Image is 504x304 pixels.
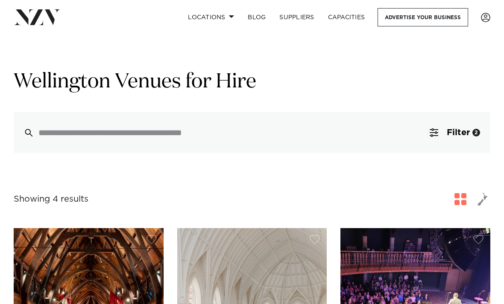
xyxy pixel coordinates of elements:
[14,69,490,95] h1: Wellington Venues for Hire
[181,8,241,26] a: Locations
[419,112,490,153] button: Filter2
[14,193,88,206] div: Showing 4 results
[14,9,60,25] img: nzv-logo.png
[472,129,480,136] div: 2
[447,128,470,137] span: Filter
[273,8,321,26] a: SUPPLIERS
[321,8,372,26] a: Capacities
[241,8,273,26] a: BLOG
[378,8,468,26] a: Advertise your business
